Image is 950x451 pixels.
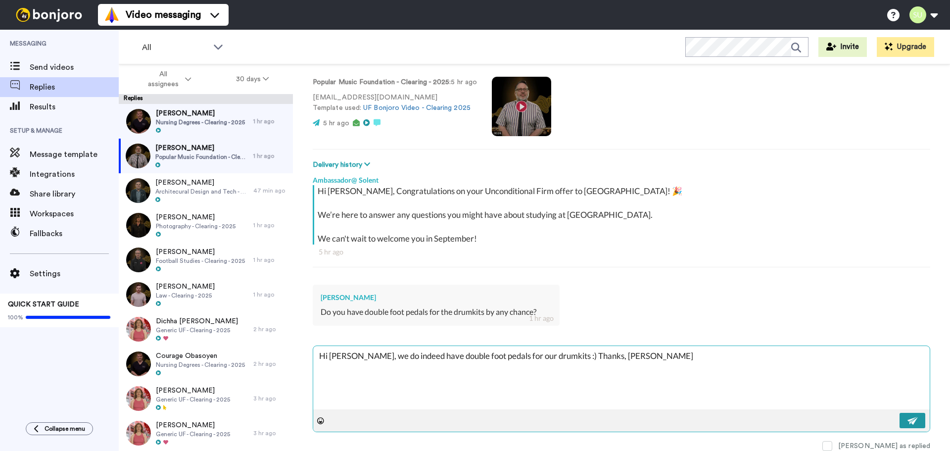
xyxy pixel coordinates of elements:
div: Replies [119,94,293,104]
strong: Popular Music Foundation - Clearing - 2025 [313,79,449,86]
div: 3 hr ago [253,429,288,437]
span: Popular Music Foundation - Clearing - 2025 [155,153,248,161]
button: Upgrade [877,37,934,57]
img: 5a8e8c7a-268f-4b7c-bf36-f0e0528feefe-thumb.jpg [126,178,150,203]
span: Law - Clearing - 2025 [156,292,215,300]
div: 1 hr ago [253,221,288,229]
span: [PERSON_NAME] [155,178,248,188]
span: Nursing Degrees - Clearing - 2025 [156,361,245,369]
span: Message template [30,149,119,160]
div: 47 min ago [253,187,288,195]
p: : 5 hr ago [313,77,477,88]
span: Results [30,101,119,113]
div: 1 hr ago [253,256,288,264]
span: Generic UF - Clearing - 2025 [156,326,238,334]
button: Delivery history [313,159,373,170]
span: Collapse menu [45,425,85,433]
a: [PERSON_NAME]Law - Clearing - 20251 hr ago [119,277,293,312]
span: Generic UF - Clearing - 2025 [156,396,230,403]
a: [PERSON_NAME]Popular Music Foundation - Clearing - 20251 hr ago [119,139,293,173]
span: Football Studies - Clearing - 2025 [156,257,245,265]
img: bea6977f-7979-43e9-a791-e4026198eb0c-thumb.jpg [126,317,151,342]
div: 5 hr ago [319,247,924,257]
span: Workspaces [30,208,119,220]
div: 3 hr ago [253,395,288,402]
p: [EMAIL_ADDRESS][DOMAIN_NAME] Template used: [313,93,477,113]
div: Hi [PERSON_NAME], Congratulations on your Unconditional Firm offer to [GEOGRAPHIC_DATA]! 🎉 We’re ... [318,185,928,245]
div: 1 hr ago [253,117,288,125]
span: Settings [30,268,119,280]
span: Send videos [30,61,119,73]
img: bea6977f-7979-43e9-a791-e4026198eb0c-thumb.jpg [126,386,151,411]
button: All assignees [121,65,214,93]
span: Nursing Degrees - Clearing - 2025 [156,118,245,126]
span: Architecural Design and Tech - Clearing - 2025 [155,188,248,196]
span: [PERSON_NAME] [155,143,248,153]
img: 53a130b2-5aad-4cab-b26f-d88bbdc8d3ba-thumb.jpg [126,282,151,307]
img: 6665af85-3f7a-463d-befa-2e6a25c3e264-thumb.jpg [126,109,151,134]
span: [PERSON_NAME] [156,420,230,430]
a: [PERSON_NAME]Generic UF - Clearing - 20253 hr ago [119,381,293,416]
div: 1 hr ago [253,291,288,299]
div: 2 hr ago [253,360,288,368]
span: Replies [30,81,119,93]
a: [PERSON_NAME]Nursing Degrees - Clearing - 20251 hr ago [119,104,293,139]
div: Ambassador@ Solent [313,170,930,185]
div: 2 hr ago [253,325,288,333]
button: Collapse menu [26,422,93,435]
img: 6665af85-3f7a-463d-befa-2e6a25c3e264-thumb.jpg [126,351,151,376]
span: All [142,42,208,53]
a: [PERSON_NAME]Photography - Clearing - 20251 hr ago [119,208,293,243]
span: All assignees [143,69,183,89]
span: Photography - Clearing - 2025 [156,222,236,230]
span: Generic UF - Clearing - 2025 [156,430,230,438]
div: [PERSON_NAME] as replied [838,441,930,451]
img: f5620631-6067-4d1f-8137-826485c26476-thumb.jpg [126,144,150,168]
img: a22cdd19-1aed-4fb7-aa37-64277d2f65b8-thumb.jpg [126,248,151,272]
img: 4328262d-8ba5-4fd8-a151-6c7ff70d307a-thumb.jpg [126,213,151,238]
span: [PERSON_NAME] [156,386,230,396]
span: [PERSON_NAME] [156,108,245,118]
span: Share library [30,188,119,200]
a: Courage ObasoyenNursing Degrees - Clearing - 20252 hr ago [119,347,293,381]
span: [PERSON_NAME] [156,212,236,222]
button: 30 days [214,70,291,88]
span: [PERSON_NAME] [156,247,245,257]
img: vm-color.svg [104,7,120,23]
div: [PERSON_NAME] [321,293,552,302]
span: Video messaging [126,8,201,22]
img: bj-logo-header-white.svg [12,8,86,22]
span: Fallbacks [30,228,119,240]
a: UF Bonjoro Video - Clearing 2025 [363,104,471,111]
a: Dichha [PERSON_NAME]Generic UF - Clearing - 20252 hr ago [119,312,293,347]
textarea: Hi [PERSON_NAME], we do indeed have double foot pedals for our drumkits :) Thanks, [PERSON_NAME] [313,346,930,409]
img: bea6977f-7979-43e9-a791-e4026198eb0c-thumb.jpg [126,421,151,446]
span: Integrations [30,168,119,180]
a: [PERSON_NAME]Football Studies - Clearing - 20251 hr ago [119,243,293,277]
div: 1 hr ago [529,313,554,323]
a: [PERSON_NAME]Generic UF - Clearing - 20253 hr ago [119,416,293,451]
span: QUICK START GUIDE [8,301,79,308]
button: Invite [818,37,867,57]
img: send-white.svg [907,417,918,425]
div: 1 hr ago [253,152,288,160]
span: Dichha [PERSON_NAME] [156,316,238,326]
div: Do you have double foot pedals for the drumkits by any chance? [321,306,552,318]
span: 5 hr ago [323,120,349,127]
span: 100% [8,313,23,321]
a: [PERSON_NAME]Architecural Design and Tech - Clearing - 202547 min ago [119,173,293,208]
span: Courage Obasoyen [156,351,245,361]
span: [PERSON_NAME] [156,282,215,292]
